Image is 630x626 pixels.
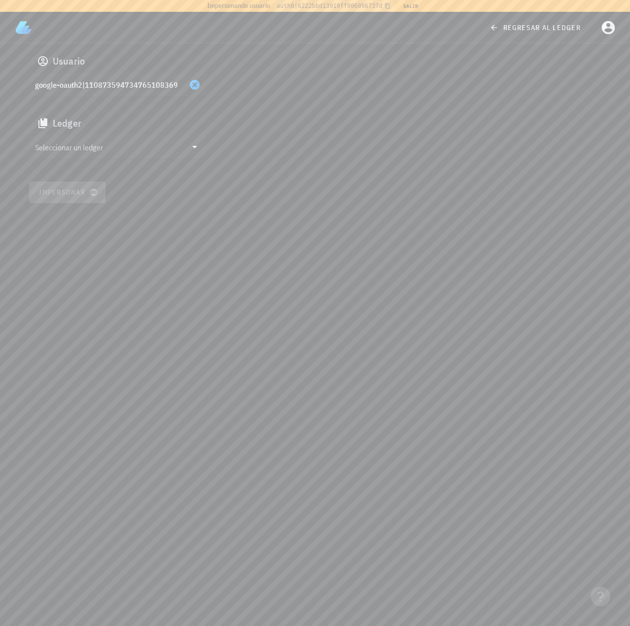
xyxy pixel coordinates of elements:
[484,19,589,36] a: regresar al ledger
[16,20,32,35] img: LedgiFi
[29,135,207,159] div: Seleccionar un ledger
[399,1,423,11] button: Salir
[189,79,201,91] button: Clear ID de Usuario
[53,115,82,131] span: Ledger
[491,23,581,32] span: regresar al ledger
[53,53,85,69] span: Usuario
[207,0,270,11] span: Impersonando usuario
